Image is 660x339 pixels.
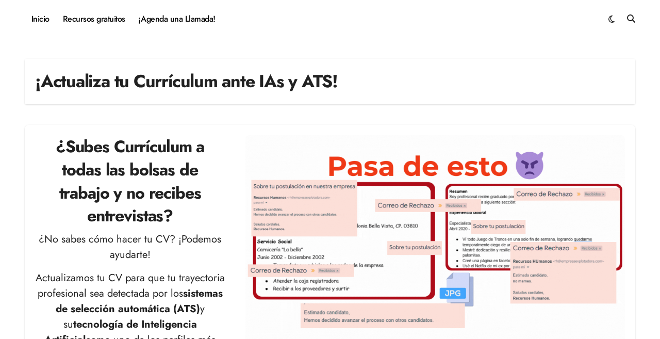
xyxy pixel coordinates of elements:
a: ¡Agenda una Llamada! [132,5,222,33]
h1: ¡Actualiza tu Currículum ante IAs y ATS! [35,69,338,94]
a: Recursos gratuitos [56,5,132,33]
a: Inicio [25,5,56,33]
h2: ¿Subes Currículum a todas las bolsas de trabajo y no recibes entrevistas? [35,135,225,228]
p: ¿No sabes cómo hacer tu CV? ¡Podemos ayudarte! [35,232,225,263]
strong: sistemas de selección automática (ATS) [56,286,223,316]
